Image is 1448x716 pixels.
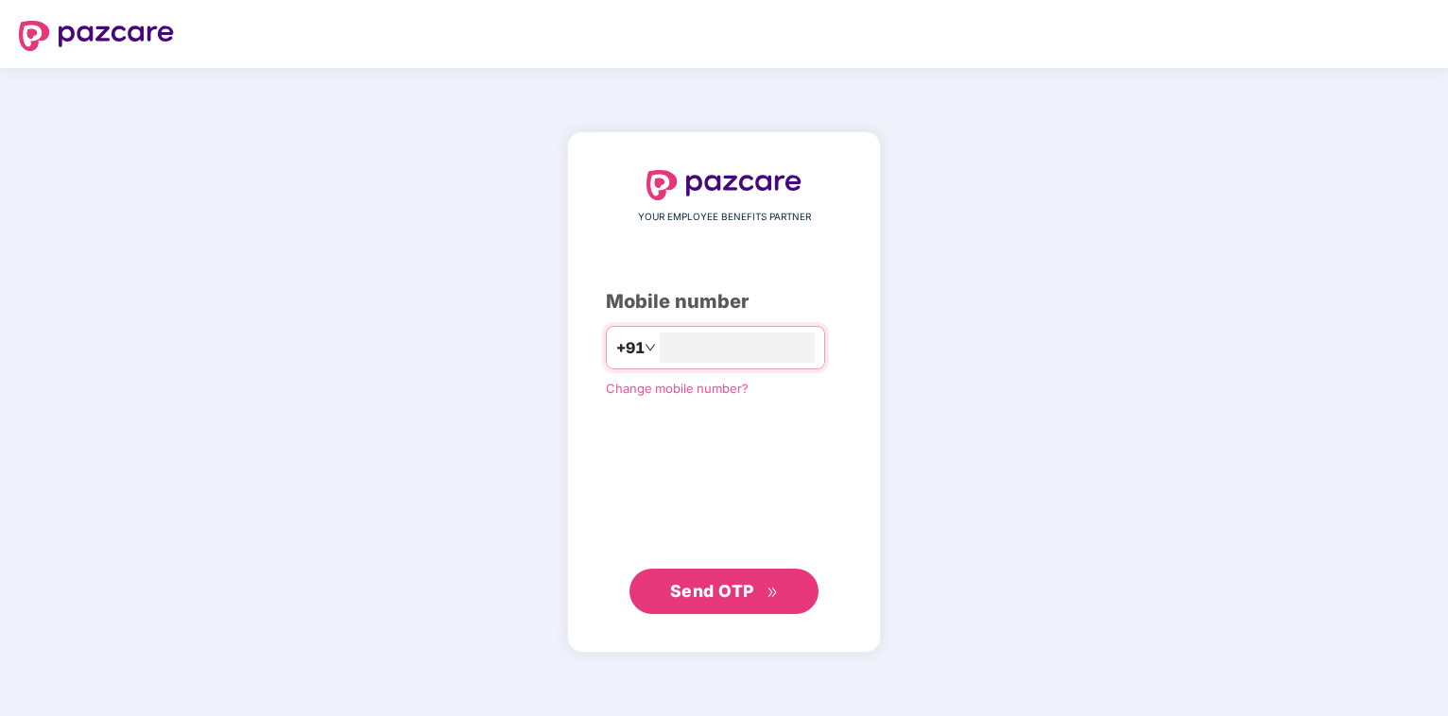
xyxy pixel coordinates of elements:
[638,210,811,225] span: YOUR EMPLOYEE BENEFITS PARTNER
[606,287,842,316] div: Mobile number
[606,381,749,396] a: Change mobile number?
[616,336,645,360] span: +91
[19,21,174,51] img: logo
[646,170,802,200] img: logo
[670,581,754,601] span: Send OTP
[645,342,656,353] span: down
[767,587,779,599] span: double-right
[629,569,819,614] button: Send OTPdouble-right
